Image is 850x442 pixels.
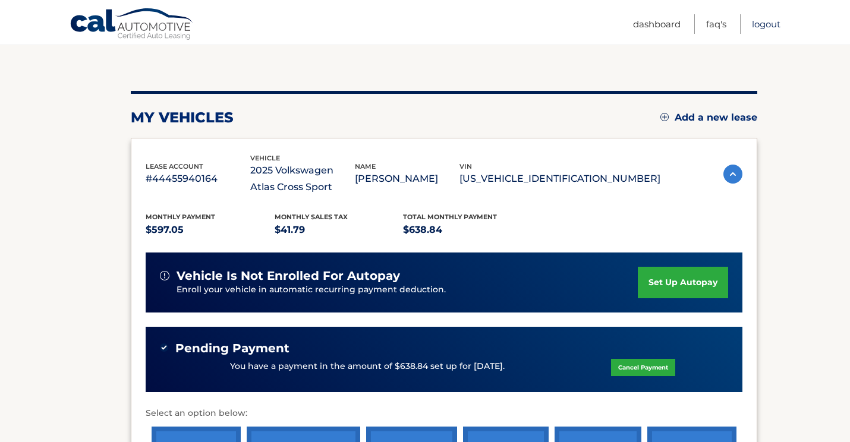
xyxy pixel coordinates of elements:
p: #44455940164 [146,171,250,187]
span: Monthly sales Tax [275,213,348,221]
span: vehicle is not enrolled for autopay [177,269,400,283]
span: Pending Payment [175,341,289,356]
a: Logout [752,14,780,34]
a: set up autopay [638,267,728,298]
span: vehicle [250,154,280,162]
p: Select an option below: [146,406,742,421]
a: Cal Automotive [70,8,194,42]
h2: my vehicles [131,109,234,127]
span: Total Monthly Payment [403,213,497,221]
p: [PERSON_NAME] [355,171,459,187]
img: check-green.svg [160,343,168,352]
img: add.svg [660,113,669,121]
span: vin [459,162,472,171]
p: You have a payment in the amount of $638.84 set up for [DATE]. [230,360,505,373]
p: Enroll your vehicle in automatic recurring payment deduction. [177,283,638,296]
img: accordion-active.svg [723,165,742,184]
p: $638.84 [403,222,532,238]
span: Monthly Payment [146,213,215,221]
p: $41.79 [275,222,404,238]
p: 2025 Volkswagen Atlas Cross Sport [250,162,355,195]
a: Dashboard [633,14,681,34]
a: Cancel Payment [611,359,675,376]
p: $597.05 [146,222,275,238]
a: Add a new lease [660,112,757,124]
p: [US_VEHICLE_IDENTIFICATION_NUMBER] [459,171,660,187]
img: alert-white.svg [160,271,169,280]
a: FAQ's [706,14,726,34]
span: name [355,162,376,171]
span: lease account [146,162,203,171]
